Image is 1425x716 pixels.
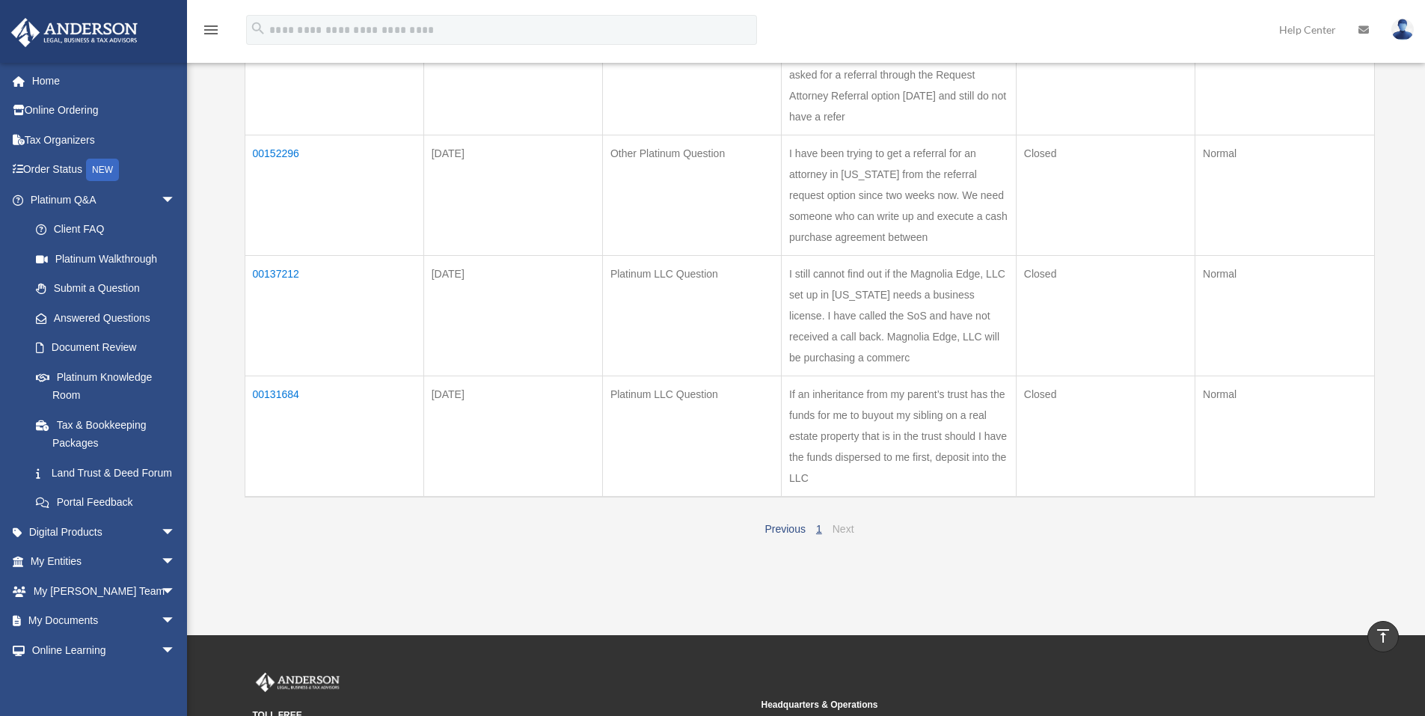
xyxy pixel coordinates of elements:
td: Normal [1195,255,1374,376]
td: I have been trying to get a referral for an attorney in [US_STATE] from the referral request opti... [782,135,1017,255]
td: [DATE] [423,135,602,255]
td: Normal [1195,14,1374,135]
a: My [PERSON_NAME] Teamarrow_drop_down [10,576,198,606]
a: Next [833,523,854,535]
a: Home [10,66,198,96]
span: arrow_drop_down [161,185,191,215]
a: Portal Feedback [21,488,191,518]
td: Other Platinum Question [602,14,781,135]
td: [DATE] [423,376,602,497]
td: Closed [1016,376,1195,497]
img: Anderson Advisors Platinum Portal [253,673,343,692]
span: arrow_drop_down [161,635,191,666]
td: [DATE] [423,14,602,135]
td: Platinum LLC Question [602,255,781,376]
a: menu [202,26,220,39]
td: 00152297 [245,14,423,135]
a: Tax Organizers [10,125,198,155]
span: arrow_drop_down [161,517,191,548]
td: Closed [1016,14,1195,135]
td: 00131684 [245,376,423,497]
a: Land Trust & Deed Forum [21,458,191,488]
td: Normal [1195,376,1374,497]
a: Order StatusNEW [10,155,198,186]
a: Digital Productsarrow_drop_down [10,517,198,547]
img: Anderson Advisors Platinum Portal [7,18,142,47]
a: Document Review [21,333,191,363]
a: Platinum Q&Aarrow_drop_down [10,185,191,215]
img: User Pic [1391,19,1414,40]
a: Platinum Knowledge Room [21,362,191,410]
small: Headquarters & Operations [761,697,1260,713]
td: Closed [1016,135,1195,255]
a: My Entitiesarrow_drop_down [10,547,198,577]
td: 00152296 [245,135,423,255]
a: Platinum Walkthrough [21,244,191,274]
a: Online Learningarrow_drop_down [10,635,198,665]
td: 00137212 [245,255,423,376]
td: Normal [1195,135,1374,255]
a: Client FAQ [21,215,191,245]
td: Closed [1016,255,1195,376]
td: I just tried sending a question but it did not show whether it had gone through or not. I asked f... [782,14,1017,135]
i: menu [202,21,220,39]
td: Other Platinum Question [602,135,781,255]
div: NEW [86,159,119,181]
a: Submit a Question [21,274,191,304]
a: vertical_align_top [1367,621,1399,652]
td: Platinum LLC Question [602,376,781,497]
a: Previous [764,523,805,535]
a: Billingarrow_drop_down [10,665,198,695]
i: search [250,20,266,37]
span: arrow_drop_down [161,665,191,696]
i: vertical_align_top [1374,627,1392,645]
a: 1 [816,523,822,535]
a: Online Ordering [10,96,198,126]
span: arrow_drop_down [161,606,191,637]
a: Tax & Bookkeeping Packages [21,410,191,458]
a: Answered Questions [21,303,183,333]
a: My Documentsarrow_drop_down [10,606,198,636]
td: [DATE] [423,255,602,376]
td: If an inheritance from my parent’s trust has the funds for me to buyout my sibling on a real esta... [782,376,1017,497]
td: I still cannot find out if the Magnolia Edge, LLC set up in [US_STATE] needs a business license. ... [782,255,1017,376]
span: arrow_drop_down [161,576,191,607]
span: arrow_drop_down [161,547,191,578]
